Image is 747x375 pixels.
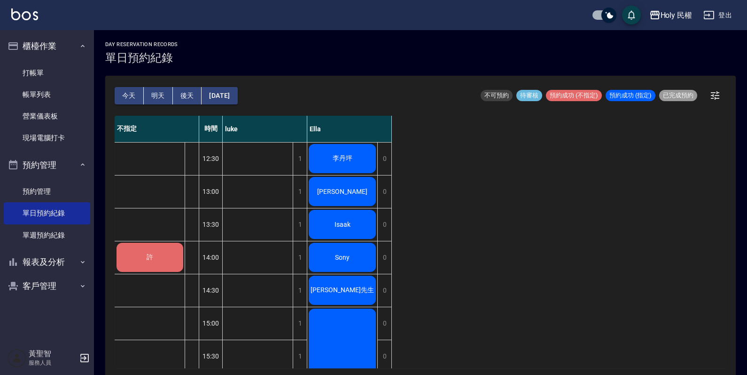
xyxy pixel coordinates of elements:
[199,175,223,208] div: 13:00
[4,127,90,149] a: 現場電腦打卡
[202,87,237,104] button: [DATE]
[293,143,307,175] div: 1
[331,154,354,163] span: 李丹坪
[606,91,655,100] span: 預約成功 (指定)
[377,307,391,340] div: 0
[4,84,90,105] a: 帳單列表
[199,340,223,373] div: 15:30
[293,274,307,307] div: 1
[622,6,641,24] button: save
[115,87,144,104] button: 今天
[646,6,696,25] button: Holy 民權
[105,51,178,64] h3: 單日預約紀錄
[11,8,38,20] img: Logo
[4,274,90,298] button: 客戶管理
[4,105,90,127] a: 營業儀表板
[223,116,307,142] div: luke
[377,208,391,241] div: 0
[377,143,391,175] div: 0
[105,41,178,48] h2: day Reservation records
[293,340,307,373] div: 1
[8,349,26,367] img: Person
[700,7,736,24] button: 登出
[377,241,391,274] div: 0
[145,253,155,262] span: 許
[661,9,693,21] div: Holy 民權
[29,349,77,359] h5: 黃聖智
[199,116,223,142] div: 時間
[481,91,513,100] span: 不可預約
[115,116,199,142] div: 不指定
[4,250,90,274] button: 報表及分析
[199,142,223,175] div: 12:30
[199,307,223,340] div: 15:00
[293,307,307,340] div: 1
[333,221,352,228] span: Isaak
[4,224,90,246] a: 單週預約紀錄
[4,181,90,202] a: 預約管理
[333,254,351,261] span: Sony
[199,208,223,241] div: 13:30
[199,274,223,307] div: 14:30
[315,188,369,195] span: [PERSON_NAME]
[293,241,307,274] div: 1
[516,91,542,100] span: 待審核
[4,153,90,177] button: 預約管理
[309,286,376,295] span: [PERSON_NAME]先生
[659,91,697,100] span: 已完成預約
[4,202,90,224] a: 單日預約紀錄
[546,91,602,100] span: 預約成功 (不指定)
[4,62,90,84] a: 打帳單
[377,340,391,373] div: 0
[377,176,391,208] div: 0
[293,208,307,241] div: 1
[293,176,307,208] div: 1
[144,87,173,104] button: 明天
[377,274,391,307] div: 0
[173,87,202,104] button: 後天
[199,241,223,274] div: 14:00
[307,116,392,142] div: Ella
[4,34,90,58] button: 櫃檯作業
[29,359,77,367] p: 服務人員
